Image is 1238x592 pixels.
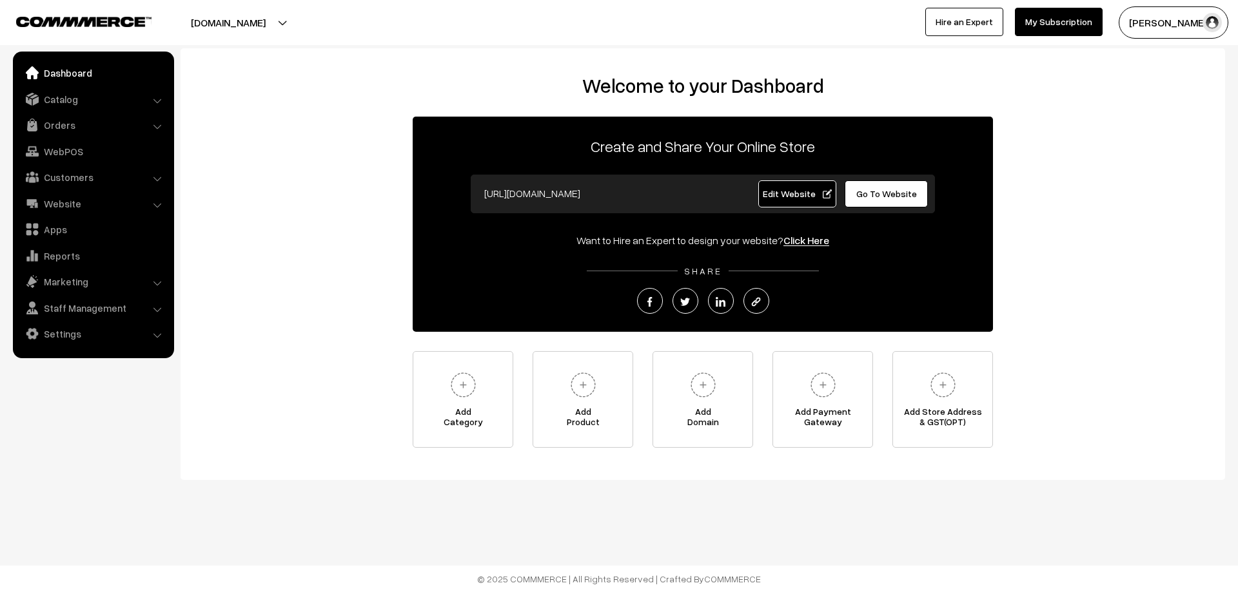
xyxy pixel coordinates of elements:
button: [PERSON_NAME] [1119,6,1228,39]
img: user [1203,13,1222,32]
a: COMMMERCE [16,13,129,28]
a: Add PaymentGateway [772,351,873,448]
img: plus.svg [925,367,961,403]
a: AddProduct [533,351,633,448]
span: Add Product [533,406,633,432]
img: plus.svg [446,367,481,403]
a: Add Store Address& GST(OPT) [892,351,993,448]
p: Create and Share Your Online Store [413,135,993,158]
span: SHARE [678,265,729,276]
span: Add Store Address & GST(OPT) [893,406,992,432]
a: Reports [16,244,170,267]
a: COMMMERCE [704,573,761,584]
span: Add Category [413,406,513,432]
a: Click Here [783,234,829,247]
a: Go To Website [845,180,928,207]
img: COMMMERCE [16,17,152,26]
a: Customers [16,166,170,189]
a: Hire an Expert [925,8,1003,36]
span: Edit Website [763,188,832,199]
a: WebPOS [16,140,170,163]
a: Marketing [16,270,170,293]
h2: Welcome to your Dashboard [193,74,1212,97]
a: Edit Website [758,180,837,207]
a: Catalog [16,88,170,111]
span: Go To Website [856,188,917,199]
img: plus.svg [565,367,601,403]
a: Website [16,192,170,215]
a: Dashboard [16,61,170,84]
a: Staff Management [16,296,170,320]
span: Add Domain [653,406,752,432]
a: AddCategory [413,351,513,448]
a: Settings [16,322,170,345]
button: [DOMAIN_NAME] [146,6,311,39]
a: Apps [16,218,170,241]
a: My Subscription [1015,8,1103,36]
img: plus.svg [685,367,721,403]
span: Add Payment Gateway [773,406,872,432]
a: AddDomain [653,351,753,448]
a: Orders [16,113,170,137]
img: plus.svg [805,367,841,403]
div: Want to Hire an Expert to design your website? [413,233,993,248]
